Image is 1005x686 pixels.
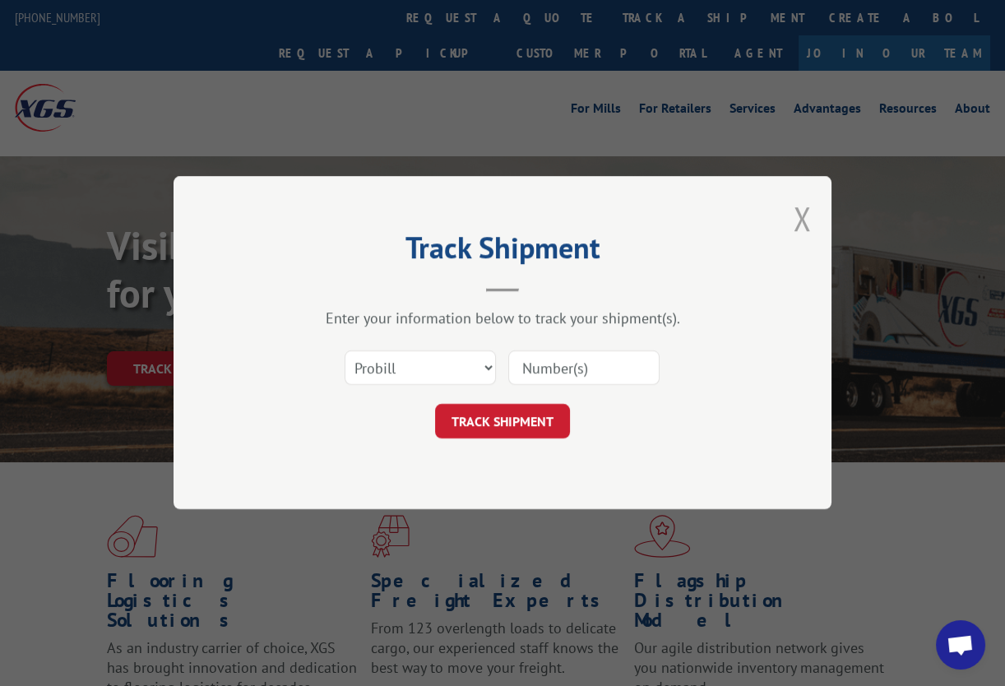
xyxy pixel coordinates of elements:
[508,351,660,386] input: Number(s)
[435,405,570,439] button: TRACK SHIPMENT
[793,197,811,240] button: Close modal
[936,620,985,670] div: Open chat
[256,236,749,267] h2: Track Shipment
[256,309,749,328] div: Enter your information below to track your shipment(s).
